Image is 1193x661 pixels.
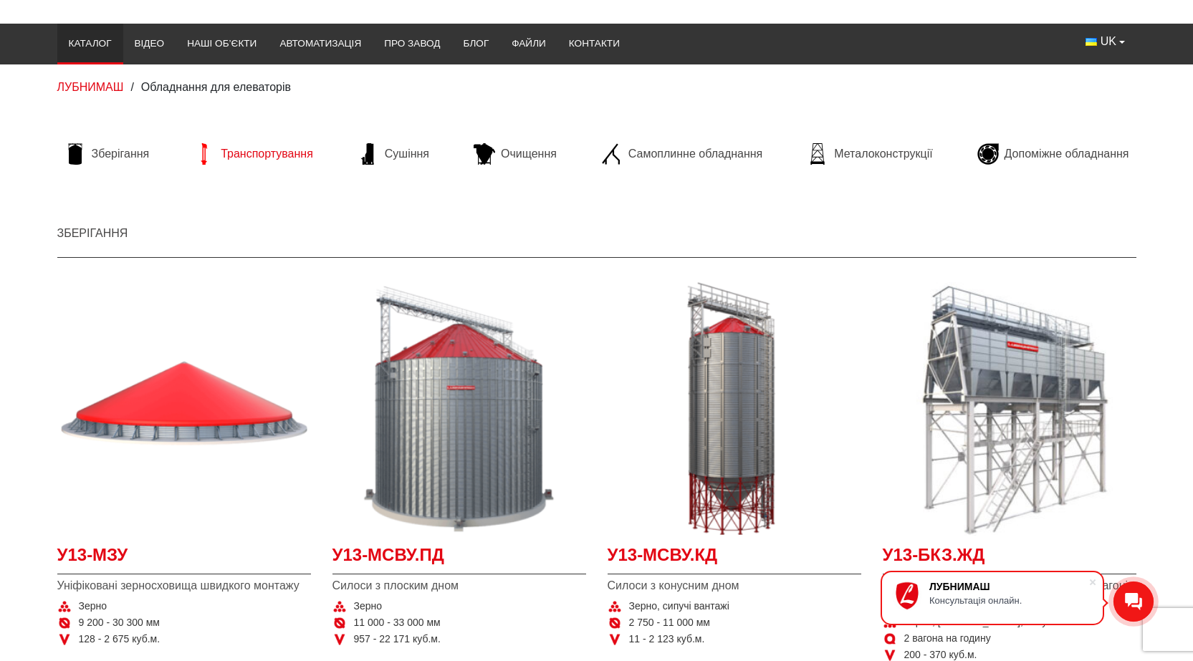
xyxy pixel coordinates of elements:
[123,28,176,59] a: Відео
[373,28,451,59] a: Про завод
[57,81,124,93] a: ЛУБНИМАШ
[1101,34,1116,49] span: UK
[332,282,586,536] a: Детальніше У13-МСВУ.ПД
[354,616,441,630] span: 11 000 - 33 000 мм
[57,28,123,59] a: Каталог
[557,28,631,59] a: Контакти
[350,143,436,165] a: Сушіння
[268,28,373,59] a: Автоматизація
[929,581,1088,592] div: ЛУБНИМАШ
[57,543,311,575] a: У13-МЗУ
[800,143,939,165] a: Металоконструкції
[883,543,1136,575] a: У13-БКЗ.ЖД
[92,146,150,162] span: Зберігання
[1086,38,1097,46] img: Українська
[79,632,160,647] span: 128 - 2 675 куб.м.
[1074,28,1136,55] button: UK
[79,599,107,614] span: Зерно
[629,632,705,647] span: 11 - 2 123 куб.м.
[57,282,311,536] a: Детальніше У13-МЗУ
[883,282,1136,536] a: Детальніше У13-БКЗ.ЖД
[186,143,320,165] a: Транспортування
[608,282,861,536] a: Детальніше У13-МСВУ.КД
[332,578,586,594] span: Силоси з плоским дном
[629,616,710,630] span: 2 750 - 11 000 мм
[608,543,861,575] a: У13-МСВУ.КД
[354,599,383,614] span: Зерно
[57,227,128,239] a: Зберігання
[500,28,557,59] a: Файли
[130,81,133,93] span: /
[501,146,557,162] span: Очищення
[57,578,311,594] span: Уніфіковані зерносховища швидкого монтажу
[608,578,861,594] span: Силоси з конусним дном
[451,28,500,59] a: Блог
[1005,146,1129,162] span: Допоміжне обладнання
[834,146,932,162] span: Металоконструкції
[629,599,729,614] span: Зерно, сипучі вантажі
[57,143,157,165] a: Зберігання
[929,595,1088,606] div: Консультація онлайн.
[176,28,268,59] a: Наші об’єкти
[385,146,429,162] span: Сушіння
[332,543,586,575] a: У13-МСВУ.ПД
[141,81,291,93] span: Обладнання для елеваторів
[79,616,160,630] span: 9 200 - 30 300 мм
[970,143,1136,165] a: Допоміжне обладнання
[466,143,564,165] a: Очищення
[594,143,770,165] a: Самоплинне обладнання
[221,146,313,162] span: Транспортування
[904,632,991,646] span: 2 вагона на годину
[628,146,762,162] span: Самоплинне обладнання
[354,632,441,647] span: 957 - 22 171 куб.м.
